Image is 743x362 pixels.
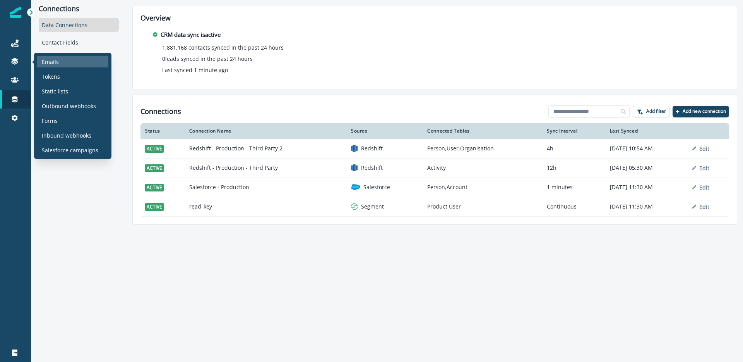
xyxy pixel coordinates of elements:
[162,43,284,52] p: 1,881,168 contacts synced in the past 24 hours
[37,56,108,67] a: Emails
[351,203,358,210] img: segment
[145,164,164,172] span: active
[361,145,383,152] p: Redshift
[39,18,119,32] div: Data Connections
[351,145,358,152] img: redshift
[37,100,108,112] a: Outbound webhooks
[610,183,683,191] p: [DATE] 11:30 AM
[673,106,729,117] button: Add new connection
[37,115,108,126] a: Forms
[185,178,346,197] td: Salesforce - Production
[162,55,253,63] p: 0 leads synced in the past 24 hours
[699,164,709,172] p: Edit
[189,128,342,134] div: Connection Name
[361,203,384,210] p: Segment
[610,145,683,152] p: [DATE] 10:54 AM
[423,197,542,216] td: Product User
[542,178,605,197] td: 1 minutes
[145,184,164,191] span: active
[699,184,709,191] p: Edit
[542,158,605,178] td: 12h
[351,128,418,134] div: Source
[140,158,729,178] a: activeRedshift - Production - Third PartyredshiftRedshiftActivity12h[DATE] 05:30 AMEdit
[140,14,729,22] h2: Overview
[351,164,358,171] img: redshift
[42,131,91,140] p: Inbound webhooks
[610,203,683,210] p: [DATE] 11:30 AM
[610,164,683,172] p: [DATE] 05:30 AM
[610,128,683,134] div: Last Synced
[423,158,542,178] td: Activity
[42,58,59,66] p: Emails
[39,5,119,13] p: Connections
[361,164,383,172] p: Redshift
[42,146,98,154] p: Salesforce campaigns
[692,145,709,152] button: Edit
[10,7,21,18] img: Inflection
[145,145,164,153] span: active
[37,129,108,141] a: Inbound webhooks
[42,87,68,95] p: Static lists
[162,66,228,74] p: Last synced 1 minute ago
[363,183,390,191] p: Salesforce
[42,117,58,125] p: Forms
[42,72,60,81] p: Tokens
[633,106,669,117] button: Add filter
[145,128,180,134] div: Status
[692,164,709,172] button: Edit
[185,158,346,178] td: Redshift - Production - Third Party
[423,139,542,158] td: Person,User,Organisation
[37,71,108,82] a: Tokens
[547,128,600,134] div: Sync Interval
[140,178,729,197] a: activeSalesforce - ProductionsalesforceSalesforcePerson,Account1 minutes[DATE] 11:30 AMEdit
[42,102,96,110] p: Outbound webhooks
[140,197,729,216] a: activeread_keysegmentSegmentProduct UserContinuous[DATE] 11:30 AMEdit
[683,109,726,114] p: Add new connection
[646,109,666,114] p: Add filter
[37,85,108,97] a: Static lists
[161,30,221,39] p: CRM data sync is active
[692,203,709,210] button: Edit
[145,203,164,211] span: active
[37,144,108,156] a: Salesforce campaigns
[39,35,119,50] div: Contact Fields
[140,107,181,116] h1: Connections
[692,184,709,191] button: Edit
[542,139,605,158] td: 4h
[542,197,605,216] td: Continuous
[423,178,542,197] td: Person,Account
[699,203,709,210] p: Edit
[185,197,346,216] td: read_key
[185,139,346,158] td: Redshift - Production - Third Party 2
[699,145,709,152] p: Edit
[427,128,538,134] div: Connected Tables
[351,183,360,192] img: salesforce
[140,139,729,158] a: activeRedshift - Production - Third Party 2redshiftRedshiftPerson,User,Organisation4h[DATE] 10:54...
